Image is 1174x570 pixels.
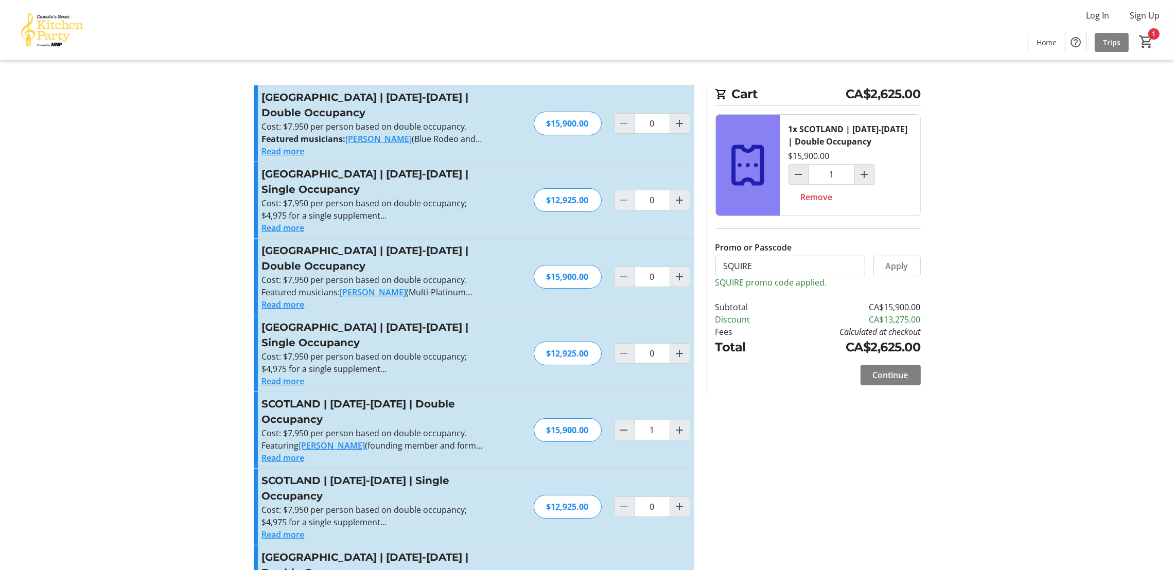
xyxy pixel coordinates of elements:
[299,440,365,451] a: [PERSON_NAME]
[886,260,908,272] span: Apply
[1086,9,1109,22] span: Log In
[262,396,487,427] h3: SCOTLAND | [DATE]-[DATE] | Double Occupancy
[1137,32,1155,51] button: Cart
[801,191,833,203] span: Remove
[873,256,921,276] button: Apply
[715,301,778,313] td: Subtotal
[262,350,487,375] p: Cost: $7,950 per person based on double occupancy; $4,975 for a single supplement
[1095,33,1129,52] a: Trips
[855,165,874,184] button: Increment by one
[262,375,305,387] button: Read more
[861,365,921,385] button: Continue
[670,344,690,363] button: Increment by one
[777,301,920,313] td: CA$15,900.00
[262,452,305,464] button: Read more
[777,338,920,357] td: CA$2,625.00
[262,133,412,145] strong: Featured musicians:
[1028,33,1065,52] a: Home
[1130,9,1160,22] span: Sign Up
[715,276,921,289] p: SQUIRE promo code applied.
[715,85,921,106] h2: Cart
[634,343,670,364] input: SICILY | May 2-9, 2026 | Single Occupancy Quantity
[777,326,920,338] td: Calculated at checkout
[262,439,487,452] p: Featuring (founding member and former lead singer, guitarist and primary songwriter of the Barena...
[534,188,602,212] div: $12,925.00
[715,326,778,338] td: Fees
[262,298,305,311] button: Read more
[262,145,305,157] button: Read more
[534,418,602,442] div: $15,900.00
[715,338,778,357] td: Total
[262,243,487,274] h3: [GEOGRAPHIC_DATA] | [DATE]-[DATE] | Double Occupancy
[788,150,830,162] div: $15,900.00
[788,123,912,148] div: 1x SCOTLAND | [DATE]-[DATE] | Double Occupancy
[1103,37,1120,48] span: Trips
[346,133,412,145] a: [PERSON_NAME]
[262,504,487,528] p: Cost: $7,950 per person based on double occupancy; $4,975 for a single supplement
[262,166,487,197] h3: [GEOGRAPHIC_DATA] | [DATE]-[DATE] | Single Occupancy
[1065,32,1086,52] button: Help
[634,496,670,517] input: SCOTLAND | May 4-11, 2026 | Single Occupancy Quantity
[670,497,690,516] button: Increment by one
[262,473,487,504] h3: SCOTLAND | [DATE]-[DATE] | Single Occupancy
[715,256,865,276] input: Enter promo or passcode
[262,274,487,286] p: Cost: $7,950 per person based on double occupancy.
[788,187,845,207] button: Remove
[262,319,487,350] h3: [GEOGRAPHIC_DATA] | [DATE]-[DATE] | Single Occupancy
[615,420,634,440] button: Decrement by one
[789,165,809,184] button: Decrement by one
[846,85,921,103] span: CA$2,625.00
[873,369,908,381] span: Continue
[262,427,487,439] p: Cost: $7,950 per person based on double occupancy.
[634,113,670,134] input: SOUTH AFRICA | March 3-10, 2026 | Double Occupancy Quantity
[670,114,690,133] button: Increment by one
[262,90,487,120] h3: [GEOGRAPHIC_DATA] | [DATE]-[DATE] | Double Occupancy
[670,190,690,210] button: Increment by one
[262,222,305,234] button: Read more
[634,190,670,210] input: SOUTH AFRICA | March 3-10, 2026 | Single Occupancy Quantity
[670,267,690,287] button: Increment by one
[534,265,602,289] div: $15,900.00
[340,287,407,298] a: [PERSON_NAME]
[534,495,602,519] div: $12,925.00
[262,528,305,541] button: Read more
[715,313,778,326] td: Discount
[534,342,602,365] div: $12,925.00
[1037,37,1057,48] span: Home
[262,133,487,145] p: (Blue Rodeo and the [PERSON_NAME] Band), ([PERSON_NAME] and the Legendary Hearts and The Cariboo ...
[670,420,690,440] button: Increment by one
[262,286,487,298] p: Featured musicians: (Multi-Platinum selling, Juno Award-winning artist, producer and playwright) ...
[809,164,855,185] input: SCOTLAND | May 4-11, 2026 | Double Occupancy Quantity
[715,241,792,254] label: Promo or Passcode
[6,4,98,56] img: Canada’s Great Kitchen Party's Logo
[262,197,487,222] p: Cost: $7,950 per person based on double occupancy; $4,975 for a single supplement
[534,112,602,135] div: $15,900.00
[262,120,487,133] p: Cost: $7,950 per person based on double occupancy.
[634,266,670,287] input: SICILY | May 2-9, 2026 | Double Occupancy Quantity
[634,420,670,440] input: SCOTLAND | May 4-11, 2026 | Double Occupancy Quantity
[1078,7,1117,24] button: Log In
[777,313,920,326] td: CA$13,275.00
[1122,7,1168,24] button: Sign Up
